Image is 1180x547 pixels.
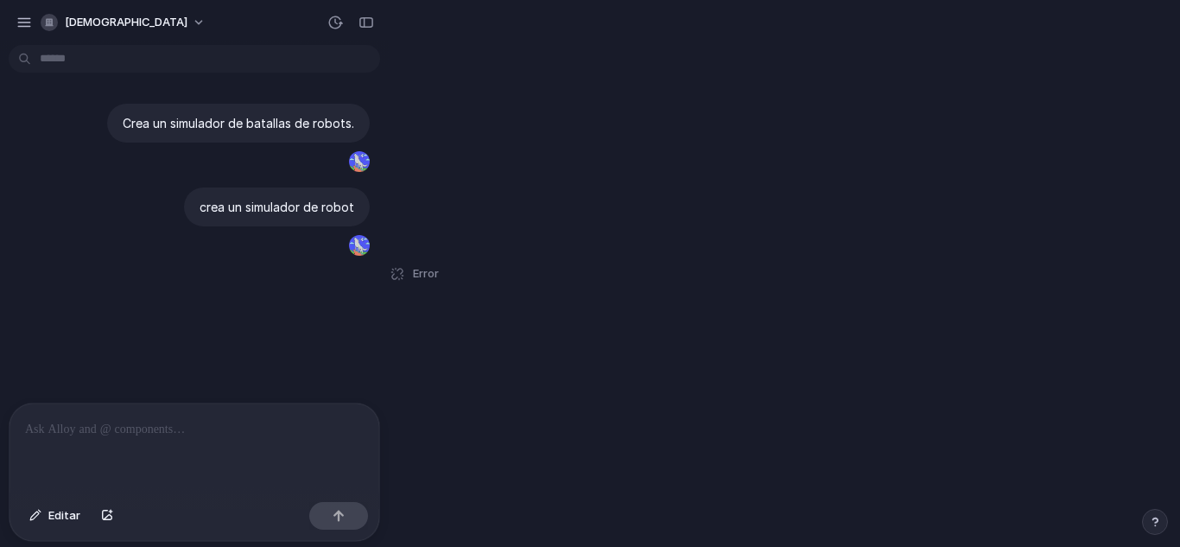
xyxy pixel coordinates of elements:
[200,200,354,214] font: crea un simulador de robot
[48,508,80,522] font: Editar
[21,502,89,530] button: Editar
[34,9,214,36] button: [DEMOGRAPHIC_DATA]
[123,116,354,130] font: Crea un simulador de batallas de robots.
[413,266,439,280] font: Error
[65,15,187,29] font: [DEMOGRAPHIC_DATA]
